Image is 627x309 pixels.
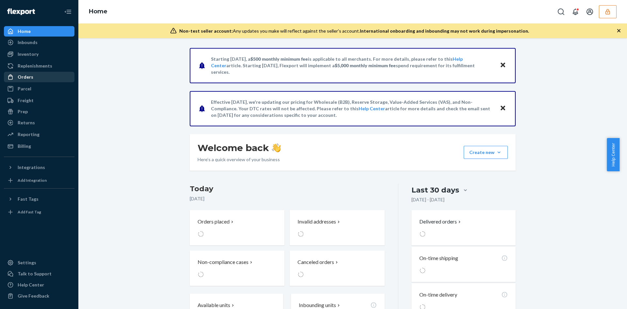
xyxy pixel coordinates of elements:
[18,85,31,92] div: Parcel
[198,218,230,225] p: Orders placed
[4,257,74,268] a: Settings
[211,99,493,118] p: Effective [DATE], we're updating our pricing for Wholesale (B2B), Reserve Storage, Value-Added Se...
[290,210,384,245] button: Invalid addresses
[499,61,507,70] button: Close
[4,37,74,48] a: Inbounds
[499,104,507,113] button: Close
[4,49,74,59] a: Inventory
[4,95,74,106] a: Freight
[411,185,459,195] div: Last 30 days
[18,63,52,69] div: Replenishments
[198,301,230,309] p: Available units
[464,146,508,159] button: Create new
[18,97,34,104] div: Freight
[18,74,33,80] div: Orders
[4,269,74,279] button: Talk to Support
[18,131,40,138] div: Reporting
[290,251,384,286] button: Canceled orders
[18,51,39,57] div: Inventory
[198,156,281,163] p: Here’s a quick overview of your business
[18,178,47,183] div: Add Integration
[18,108,28,115] div: Prep
[84,2,113,21] ol: breadcrumbs
[18,293,49,299] div: Give Feedback
[4,61,74,71] a: Replenishments
[190,195,385,202] p: [DATE]
[4,129,74,140] a: Reporting
[250,56,308,62] span: $500 monthly minimum fee
[4,175,74,186] a: Add Integration
[190,210,284,245] button: Orders placed
[4,280,74,290] a: Help Center
[4,291,74,301] button: Give Feedback
[297,218,336,225] p: Invalid addresses
[4,84,74,94] a: Parcel
[419,218,462,225] button: Delivered orders
[18,164,45,171] div: Integrations
[299,301,336,309] p: Inbounding units
[18,209,41,215] div: Add Fast Tag
[607,138,619,171] button: Help Center
[4,207,74,217] a: Add Fast Tag
[198,258,249,266] p: Non-compliance cases
[4,117,74,128] a: Returns
[555,5,568,18] button: Open Search Box
[61,5,74,18] button: Close Navigation
[4,194,74,204] button: Fast Tags
[4,72,74,82] a: Orders
[4,162,74,173] button: Integrations
[18,282,44,288] div: Help Center
[272,143,281,152] img: hand-wave emoji
[4,106,74,117] a: Prep
[419,291,457,299] p: On-time delivery
[190,251,284,286] button: Non-compliance cases
[18,28,31,35] div: Home
[419,255,458,262] p: On-time shipping
[89,8,107,15] a: Home
[335,63,396,68] span: $5,000 monthly minimum fee
[211,56,493,75] p: Starting [DATE], a is applicable to all merchants. For more details, please refer to this article...
[4,26,74,37] a: Home
[179,28,233,34] span: Non-test seller account:
[198,142,281,154] h1: Welcome back
[360,28,529,34] span: International onboarding and inbounding may not work during impersonation.
[18,259,36,266] div: Settings
[18,119,35,126] div: Returns
[18,196,39,202] div: Fast Tags
[583,5,596,18] button: Open account menu
[411,196,444,203] p: [DATE] - [DATE]
[7,8,35,15] img: Flexport logo
[569,5,582,18] button: Open notifications
[18,143,31,149] div: Billing
[179,28,529,34] div: Any updates you make will reflect against the seller's account.
[190,184,385,194] h3: Today
[18,39,38,46] div: Inbounds
[13,5,37,10] span: Support
[4,141,74,151] a: Billing
[18,270,52,277] div: Talk to Support
[297,258,334,266] p: Canceled orders
[359,106,385,111] a: Help Center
